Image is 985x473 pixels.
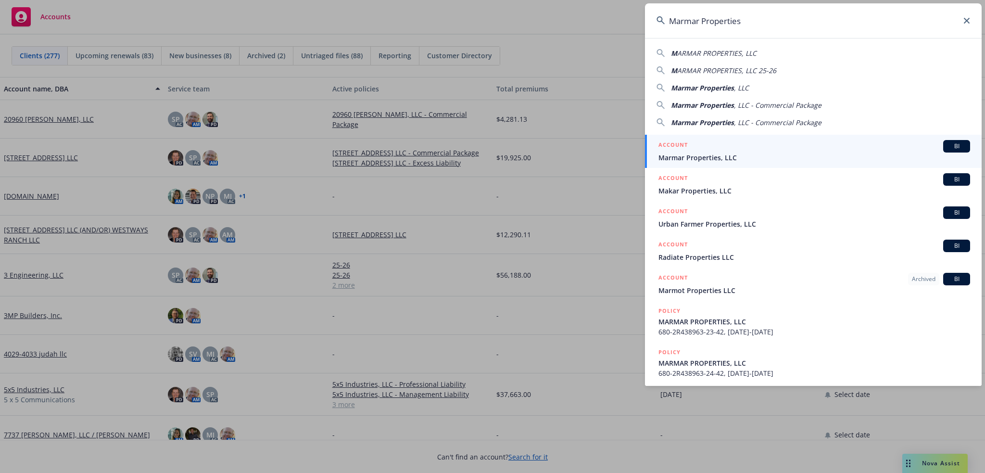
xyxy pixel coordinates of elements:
span: , LLC [734,83,749,92]
h5: POLICY [658,347,681,357]
span: ARMAR PROPERTIES, LLC 25-26 [677,66,776,75]
span: BI [947,242,966,250]
span: 680-2R438963-23-42, [DATE]-[DATE] [658,327,970,337]
a: ACCOUNTBIMakar Properties, LLC [645,168,982,201]
span: Radiate Properties LLC [658,252,970,262]
a: POLICYMARMAR PROPERTIES, LLC680-2R438963-24-42, [DATE]-[DATE] [645,342,982,384]
span: M [671,49,677,58]
span: , LLC - Commercial Package [734,118,821,127]
input: Search... [645,3,982,38]
a: ACCOUNTBIUrban Farmer Properties, LLC [645,201,982,234]
span: Marmar Properties [671,118,734,127]
h5: ACCOUNT [658,206,688,218]
span: Urban Farmer Properties, LLC [658,219,970,229]
span: M [671,66,677,75]
span: 680-2R438963-24-42, [DATE]-[DATE] [658,368,970,378]
span: MARMAR PROPERTIES, LLC [658,358,970,368]
span: ARMAR PROPERTIES, LLC [677,49,757,58]
h5: ACCOUNT [658,273,688,284]
span: BI [947,208,966,217]
span: MARMAR PROPERTIES, LLC [658,317,970,327]
span: Marmar Properties, LLC [658,153,970,163]
a: POLICYMARMAR PROPERTIES, LLC680-2R438963-23-42, [DATE]-[DATE] [645,301,982,342]
span: Makar Properties, LLC [658,186,970,196]
span: Archived [912,275,935,283]
h5: ACCOUNT [658,173,688,185]
span: BI [947,175,966,184]
span: Marmot Properties LLC [658,285,970,295]
h5: ACCOUNT [658,140,688,152]
a: ACCOUNTBIRadiate Properties LLC [645,234,982,268]
span: Marmar Properties [671,83,734,92]
a: ACCOUNTArchivedBIMarmot Properties LLC [645,268,982,301]
h5: POLICY [658,306,681,316]
span: BI [947,275,966,283]
a: ACCOUNTBIMarmar Properties, LLC [645,135,982,168]
span: BI [947,142,966,151]
span: Marmar Properties [671,101,734,110]
span: , LLC - Commercial Package [734,101,821,110]
h5: ACCOUNT [658,240,688,251]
